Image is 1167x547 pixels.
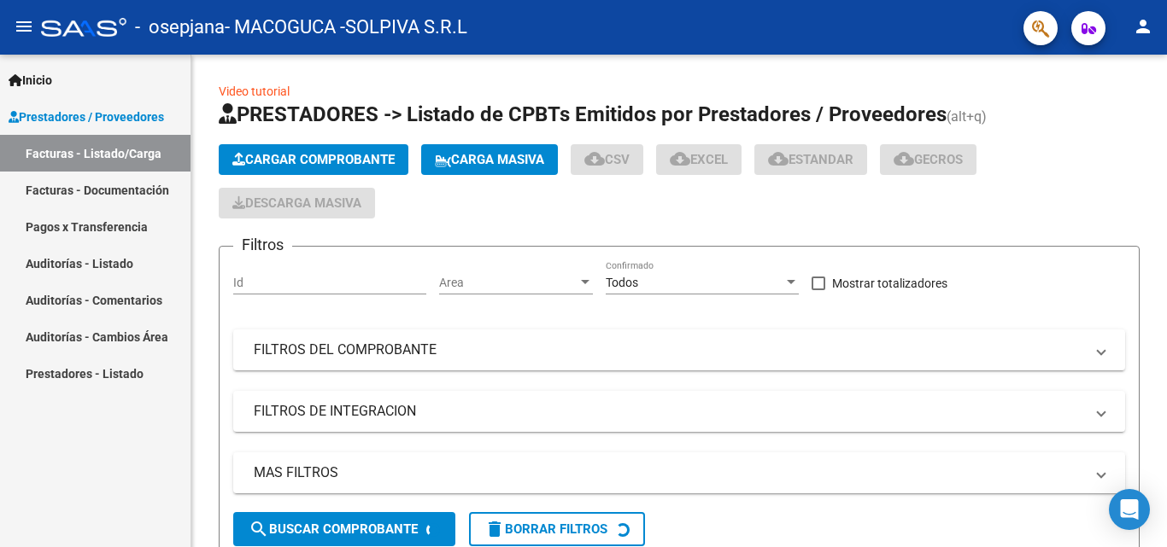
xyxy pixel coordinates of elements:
[606,276,638,289] span: Todos
[254,340,1084,359] mat-panel-title: FILTROS DEL COMPROBANTE
[9,71,52,90] span: Inicio
[249,521,418,537] span: Buscar Comprobante
[768,148,789,169] mat-icon: cloud_download
[219,188,375,218] app-download-masive: Descarga masiva de comprobantes (adjuntos)
[832,273,947,294] span: Mostrar totalizadores
[219,188,375,218] button: Descarga Masiva
[233,329,1125,370] mat-expansion-panel-header: FILTROS DEL COMPROBANTE
[233,452,1125,493] mat-expansion-panel-header: MAS FILTROS
[768,152,853,167] span: Estandar
[670,152,728,167] span: EXCEL
[249,519,269,539] mat-icon: search
[9,108,164,126] span: Prestadores / Proveedores
[894,152,963,167] span: Gecros
[219,144,408,175] button: Cargar Comprobante
[484,519,505,539] mat-icon: delete
[135,9,225,46] span: - osepjana
[584,152,630,167] span: CSV
[894,148,914,169] mat-icon: cloud_download
[232,152,395,167] span: Cargar Comprobante
[421,144,558,175] button: Carga Masiva
[254,463,1084,482] mat-panel-title: MAS FILTROS
[1133,16,1153,37] mat-icon: person
[233,391,1125,432] mat-expansion-panel-header: FILTROS DE INTEGRACION
[1109,489,1150,530] div: Open Intercom Messenger
[254,402,1084,421] mat-panel-title: FILTROS DE INTEGRACION
[656,144,742,175] button: EXCEL
[469,512,645,546] button: Borrar Filtros
[754,144,867,175] button: Estandar
[232,195,361,211] span: Descarga Masiva
[484,521,607,537] span: Borrar Filtros
[880,144,976,175] button: Gecros
[233,512,455,546] button: Buscar Comprobante
[219,84,290,98] a: Video tutorial
[14,16,34,37] mat-icon: menu
[225,9,467,46] span: - MACOGUCA -SOLPIVA S.R.L
[571,144,643,175] button: CSV
[435,152,544,167] span: Carga Masiva
[584,148,605,169] mat-icon: cloud_download
[233,233,292,257] h3: Filtros
[219,102,947,126] span: PRESTADORES -> Listado de CPBTs Emitidos por Prestadores / Proveedores
[670,148,690,169] mat-icon: cloud_download
[947,108,987,125] span: (alt+q)
[439,276,578,290] span: Area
